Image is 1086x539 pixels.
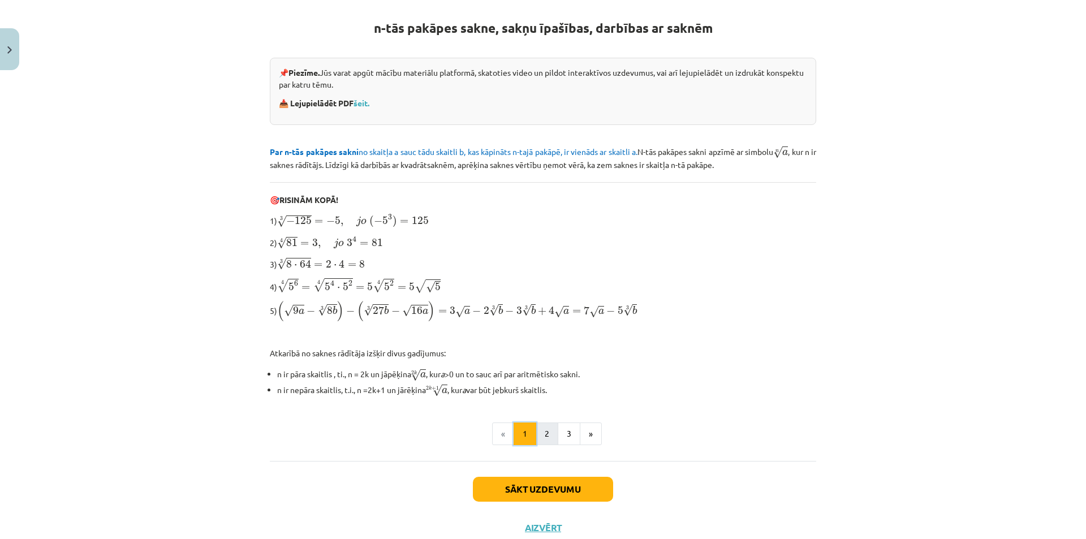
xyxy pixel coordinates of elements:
[589,306,598,318] span: √
[330,280,334,286] span: 4
[367,283,373,291] span: 5
[337,287,340,290] span: ⋅
[277,301,284,321] span: (
[284,305,293,317] span: √
[464,309,470,314] span: a
[598,309,604,314] span: a
[300,242,309,246] span: =
[314,263,322,268] span: =
[435,283,441,291] span: 5
[489,304,498,316] span: √
[348,263,356,268] span: =
[384,306,389,314] span: b
[277,237,286,249] span: √
[270,213,816,228] p: 1)
[531,306,536,314] span: b
[286,260,292,268] span: 8
[314,219,323,224] span: =
[390,281,394,286] span: 2
[279,98,371,108] strong: 📥 Lejupielādēt PDF
[450,307,455,314] span: 3
[584,306,589,314] span: 7
[432,386,436,390] span: +
[606,307,615,315] span: −
[498,306,503,314] span: b
[572,309,581,314] span: =
[357,301,364,321] span: (
[415,279,426,293] span: √
[549,306,554,314] span: 4
[473,477,613,502] button: Sākt uzdevumu
[412,217,429,225] span: 125
[428,301,435,321] span: )
[277,215,286,227] span: √
[318,304,327,316] span: √
[409,283,415,291] span: 5
[402,305,411,317] span: √
[335,217,341,225] span: 5
[270,256,816,270] p: 3)
[270,194,816,206] p: 🎯
[270,300,816,322] p: 5)
[312,239,318,247] span: 3
[522,304,531,316] span: √
[505,307,514,315] span: −
[277,366,816,381] li: n ir pāra skaitlis , ti., n = 2k un jāpēķina , kur >0 un to sauc arī par aritmētisko sakni.
[374,20,713,36] strong: n-tās pakāpes sakne, sakņu īpašības, darbības ar saknēm
[411,307,423,314] span: 16
[429,386,432,390] span: k
[326,260,331,268] span: 2
[339,260,344,268] span: 4
[341,221,343,226] span: ,
[299,309,304,314] span: a
[286,217,295,225] span: −
[373,279,384,292] span: √
[420,372,426,378] span: a
[623,304,632,316] span: √
[313,278,325,292] span: √
[352,236,356,243] span: 4
[270,146,637,157] span: no skaitļa a sauc tādu skaitli b, kas kāpināts n-tajā pakāpē, ir vienāds ar skaitli a.
[538,307,546,315] span: +
[338,241,344,247] span: o
[361,219,367,225] span: o
[318,243,321,248] span: ,
[295,217,312,225] span: 125
[294,264,297,268] span: ⋅
[347,239,352,247] span: 3
[433,385,442,396] span: √
[558,422,580,445] button: 3
[270,277,816,294] p: 4)
[334,238,338,248] span: j
[346,307,355,315] span: −
[393,215,397,227] span: )
[333,306,337,314] span: b
[301,286,310,290] span: =
[288,67,320,77] strong: Piezīme.
[270,235,816,249] p: 2)
[782,150,788,156] span: a
[516,307,522,314] span: 3
[514,422,536,445] button: 1
[343,283,348,291] span: 5
[426,281,435,293] span: √
[270,422,816,445] nav: Page navigation example
[391,307,400,315] span: −
[438,309,447,314] span: =
[277,382,816,397] li: n ir nepāra skaitlis, t.i., n =2k+1 un jārēķina , kur var būt jebkurš skaitlis.
[384,283,390,291] span: 5
[369,215,374,227] span: (
[618,307,623,314] span: 5
[325,283,330,291] span: 5
[372,239,383,247] span: 81
[279,195,338,205] b: RISINĀM KOPĀ!
[7,46,12,54] img: icon-close-lesson-0947bae3869378f0d4975bcd49f059093ad1ed9edebbc8119c70593378902aed.svg
[411,369,420,381] span: √
[382,217,388,225] span: 5
[334,264,337,268] span: ⋅
[580,422,602,445] button: »
[270,347,816,359] p: Atkarībā no saknes rādītāja izšķir divus gadījumus:
[398,286,406,290] span: =
[426,386,429,390] span: 2
[279,67,807,90] p: 📌 Jūs varat apgūt mācību materiālu platformā, skatoties video un pildot interaktīvos uzdevumus, v...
